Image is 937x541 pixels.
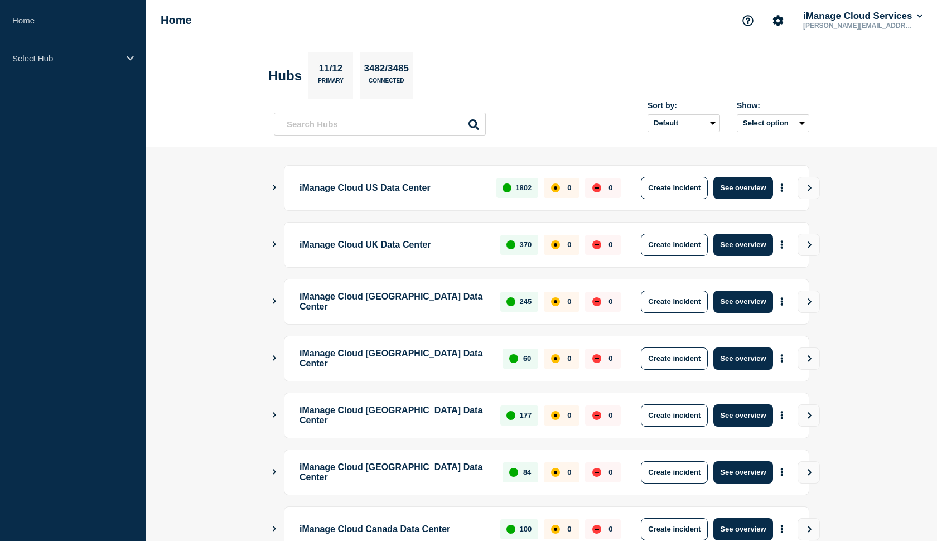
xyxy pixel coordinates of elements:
p: 0 [567,525,571,533]
button: Show Connected Hubs [272,468,277,476]
div: affected [551,525,560,534]
div: down [592,525,601,534]
p: 245 [520,297,532,306]
button: View [798,291,820,313]
button: See overview [713,291,772,313]
p: Connected [369,78,404,89]
div: down [592,297,601,306]
button: Select option [737,114,809,132]
p: 0 [608,354,612,363]
div: affected [551,354,560,363]
div: affected [551,468,560,477]
button: iManage Cloud Services [801,11,925,22]
button: More actions [775,234,789,255]
button: Show Connected Hubs [272,411,277,419]
button: See overview [713,177,772,199]
div: Show: [737,101,809,110]
button: View [798,518,820,540]
div: down [592,240,601,249]
div: affected [551,240,560,249]
div: Sort by: [648,101,720,110]
p: iManage Cloud [GEOGRAPHIC_DATA] Data Center [300,404,487,427]
button: Create incident [641,518,708,540]
p: 370 [520,240,532,249]
button: Account settings [766,9,790,32]
button: View [798,177,820,199]
p: iManage Cloud UK Data Center [300,234,487,256]
p: Select Hub [12,54,119,63]
div: up [506,525,515,534]
button: More actions [775,405,789,426]
p: 100 [520,525,532,533]
div: affected [551,183,560,192]
p: iManage Cloud Canada Data Center [300,518,487,540]
p: iManage Cloud US Data Center [300,177,484,199]
p: 0 [567,183,571,192]
div: up [506,240,515,249]
p: 0 [608,468,612,476]
button: View [798,234,820,256]
button: See overview [713,518,772,540]
button: Create incident [641,347,708,370]
p: 11/12 [315,63,347,78]
button: Show Connected Hubs [272,297,277,306]
div: affected [551,297,560,306]
div: down [592,183,601,192]
p: 0 [608,525,612,533]
select: Sort by [648,114,720,132]
h1: Home [161,14,192,27]
button: More actions [775,348,789,369]
p: 60 [523,354,531,363]
input: Search Hubs [274,113,486,136]
button: Show Connected Hubs [272,525,277,533]
div: up [503,183,511,192]
p: 0 [567,411,571,419]
p: iManage Cloud [GEOGRAPHIC_DATA] Data Center [300,347,490,370]
p: [PERSON_NAME][EMAIL_ADDRESS][PERSON_NAME][DOMAIN_NAME] [801,22,917,30]
div: affected [551,411,560,420]
div: down [592,411,601,420]
p: 0 [608,297,612,306]
button: Support [736,9,760,32]
div: down [592,468,601,477]
div: down [592,354,601,363]
p: 0 [567,297,571,306]
button: Create incident [641,234,708,256]
div: up [506,297,515,306]
button: View [798,461,820,484]
p: 84 [523,468,531,476]
button: Show Connected Hubs [272,354,277,363]
button: Create incident [641,461,708,484]
div: up [509,354,518,363]
h2: Hubs [268,68,302,84]
button: More actions [775,462,789,482]
p: 177 [520,411,532,419]
div: up [509,468,518,477]
p: 0 [567,240,571,249]
p: 0 [608,411,612,419]
button: More actions [775,177,789,198]
p: 0 [567,354,571,363]
button: See overview [713,347,772,370]
p: iManage Cloud [GEOGRAPHIC_DATA] Data Center [300,291,487,313]
button: See overview [713,234,772,256]
p: iManage Cloud [GEOGRAPHIC_DATA] Data Center [300,461,490,484]
button: See overview [713,461,772,484]
button: Create incident [641,291,708,313]
p: 0 [608,240,612,249]
button: View [798,347,820,370]
button: See overview [713,404,772,427]
button: Show Connected Hubs [272,183,277,192]
button: Create incident [641,177,708,199]
button: Show Connected Hubs [272,240,277,249]
p: 1802 [515,183,532,192]
p: Primary [318,78,344,89]
p: 0 [608,183,612,192]
p: 3482/3485 [360,63,413,78]
button: More actions [775,519,789,539]
button: View [798,404,820,427]
button: Create incident [641,404,708,427]
div: up [506,411,515,420]
p: 0 [567,468,571,476]
button: More actions [775,291,789,312]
